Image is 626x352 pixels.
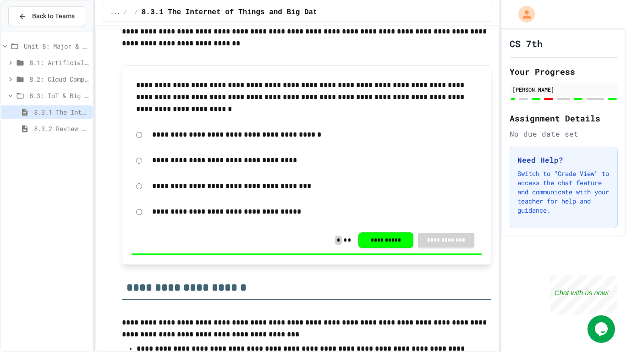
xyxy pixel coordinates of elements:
[510,112,618,125] h2: Assignment Details
[510,65,618,78] h2: Your Progress
[517,169,610,215] p: Switch to "Grade View" to access the chat feature and communicate with your teacher for help and ...
[24,41,89,51] span: Unit 8: Major & Emerging Technologies
[34,124,89,133] span: 8.3.2 Review - The Internet of Things and Big Data
[510,128,618,139] div: No due date set
[32,11,75,21] span: Back to Teams
[29,91,89,100] span: 8.3: IoT & Big Data
[510,37,543,50] h1: CS 7th
[142,7,450,18] span: 8.3.1 The Internet of Things and Big Data: Our Connected Digital World
[135,9,138,16] span: /
[29,74,89,84] span: 8.2: Cloud Computing
[29,58,89,67] span: 8.1: Artificial Intelligence Basics
[517,154,610,165] h3: Need Help?
[124,9,127,16] span: /
[550,275,617,314] iframe: chat widget
[34,107,89,117] span: 8.3.1 The Internet of Things and Big Data: Our Connected Digital World
[588,315,617,343] iframe: chat widget
[512,85,615,93] div: [PERSON_NAME]
[509,4,537,25] div: My Account
[110,9,121,16] span: ...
